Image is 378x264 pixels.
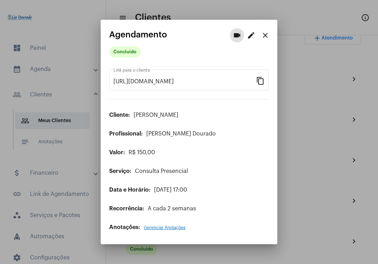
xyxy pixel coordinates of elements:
mat-icon: edit [247,31,255,40]
span: [PERSON_NAME] [134,112,178,118]
span: Recorrência: [109,206,144,211]
mat-icon: videocam [233,31,241,40]
span: Agendamento [109,30,167,39]
input: Link [113,78,256,85]
span: [PERSON_NAME] Dourado [146,131,216,137]
span: A cada 2 semanas [148,206,196,211]
span: Consulta Presencial [135,168,188,174]
span: [DATE] 17:00 [154,187,187,193]
span: Profissional: [109,131,143,137]
span: Gerenciar Anotações [144,226,185,230]
span: Cliente: [109,112,130,118]
span: Valor: [109,150,125,155]
span: Data e Horário: [109,187,150,193]
mat-chip: Concluído [109,46,141,58]
span: Anotações: [109,224,140,230]
span: Serviço: [109,168,131,174]
mat-icon: close [261,31,270,40]
mat-icon: content_copy [256,76,265,85]
span: R$ 150,00 [129,150,155,155]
